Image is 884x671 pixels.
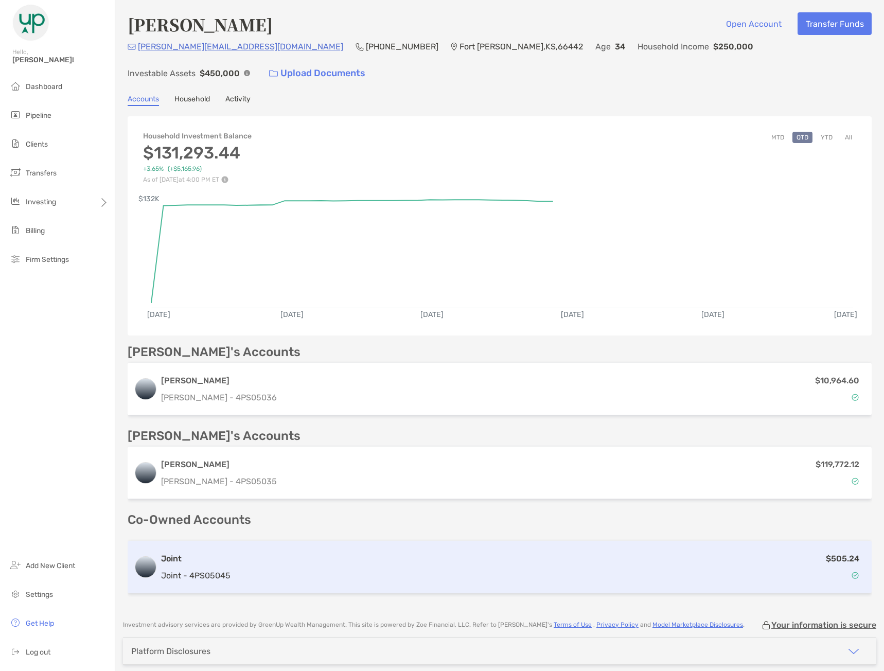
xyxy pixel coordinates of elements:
[702,310,725,319] text: [DATE]
[143,176,252,183] p: As of [DATE] at 4:00 PM ET
[26,82,62,91] span: Dashboard
[9,616,22,629] img: get-help icon
[852,478,859,485] img: Account Status icon
[128,67,196,80] p: Investable Assets
[26,590,53,599] span: Settings
[26,140,48,149] span: Clients
[269,70,278,77] img: button icon
[9,559,22,571] img: add_new_client icon
[280,310,304,319] text: [DATE]
[128,12,273,36] h4: [PERSON_NAME]
[9,588,22,600] img: settings icon
[26,111,51,120] span: Pipeline
[128,44,136,50] img: Email Icon
[9,224,22,236] img: billing icon
[26,561,75,570] span: Add New Client
[9,166,22,179] img: transfers icon
[596,621,639,628] a: Privacy Policy
[792,132,812,143] button: QTD
[713,40,753,53] p: $250,000
[161,391,277,404] p: [PERSON_NAME] - 4PS05036
[161,569,231,582] p: Joint - 4PS05045
[168,165,202,173] span: ( +$5,165.96 )
[161,458,277,471] h3: [PERSON_NAME]
[143,165,164,173] span: +3.65%
[131,646,210,656] div: Platform Disclosures
[554,621,592,628] a: Terms of Use
[366,40,438,53] p: [PHONE_NUMBER]
[852,572,859,579] img: Account Status icon
[26,648,50,657] span: Log out
[123,621,745,629] p: Investment advisory services are provided by GreenUp Wealth Management . This site is powered by ...
[767,132,788,143] button: MTD
[356,43,364,51] img: Phone Icon
[262,62,372,84] a: Upload Documents
[421,310,444,319] text: [DATE]
[135,379,156,399] img: logo account
[135,557,156,577] img: logo account
[826,552,859,565] p: $505.24
[128,346,300,359] p: [PERSON_NAME]'s Accounts
[26,198,56,206] span: Investing
[817,132,837,143] button: YTD
[9,137,22,150] img: clients icon
[128,95,159,106] a: Accounts
[225,95,251,106] a: Activity
[138,40,343,53] p: [PERSON_NAME][EMAIL_ADDRESS][DOMAIN_NAME]
[451,43,457,51] img: Location Icon
[9,80,22,92] img: dashboard icon
[9,253,22,265] img: firm-settings icon
[161,375,277,387] h3: [PERSON_NAME]
[9,645,22,658] img: logout icon
[9,109,22,121] img: pipeline icon
[718,12,789,35] button: Open Account
[638,40,709,53] p: Household Income
[847,645,860,658] img: icon arrow
[771,620,876,630] p: Your information is secure
[835,310,858,319] text: [DATE]
[841,132,856,143] button: All
[128,430,300,443] p: [PERSON_NAME]'s Accounts
[798,12,872,35] button: Transfer Funds
[652,621,743,628] a: Model Marketplace Disclosures
[26,255,69,264] span: Firm Settings
[815,374,859,387] p: $10,964.60
[459,40,583,53] p: Fort [PERSON_NAME] , KS , 66442
[161,475,277,488] p: [PERSON_NAME] - 4PS05035
[561,310,585,319] text: [DATE]
[135,463,156,483] img: logo account
[26,619,54,628] span: Get Help
[138,195,160,203] text: $132K
[128,514,872,526] p: Co-Owned Accounts
[26,226,45,235] span: Billing
[244,70,250,76] img: Info Icon
[852,394,859,401] img: Account Status icon
[147,310,170,319] text: [DATE]
[174,95,210,106] a: Household
[12,4,49,41] img: Zoe Logo
[161,553,231,565] h3: Joint
[615,40,625,53] p: 34
[200,67,240,80] p: $450,000
[26,169,57,178] span: Transfers
[816,458,859,471] p: $119,772.12
[595,40,611,53] p: Age
[143,132,252,140] h4: Household Investment Balance
[9,195,22,207] img: investing icon
[221,176,228,183] img: Performance Info
[12,56,109,64] span: [PERSON_NAME]!
[143,143,252,163] h3: $131,293.44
